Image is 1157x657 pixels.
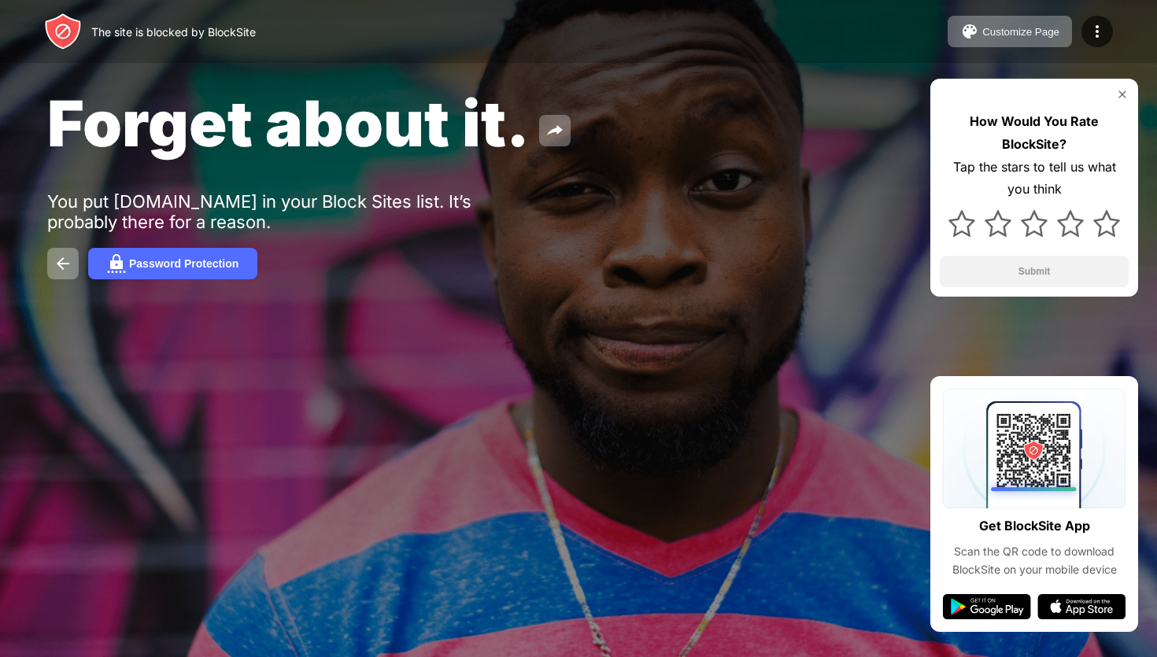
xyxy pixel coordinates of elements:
[1093,210,1120,237] img: star.svg
[1037,594,1126,619] img: app-store.svg
[54,254,72,273] img: back.svg
[940,110,1129,156] div: How Would You Rate BlockSite?
[88,248,257,279] button: Password Protection
[979,515,1090,537] div: Get BlockSite App
[943,389,1126,508] img: qrcode.svg
[940,156,1129,201] div: Tap the stars to tell us what you think
[1088,22,1107,41] img: menu-icon.svg
[129,257,238,270] div: Password Protection
[1021,210,1048,237] img: star.svg
[943,543,1126,578] div: Scan the QR code to download BlockSite on your mobile device
[948,16,1072,47] button: Customize Page
[91,25,256,39] div: The site is blocked by BlockSite
[47,191,534,232] div: You put [DOMAIN_NAME] in your Block Sites list. It’s probably there for a reason.
[940,256,1129,287] button: Submit
[982,26,1059,38] div: Customize Page
[44,13,82,50] img: header-logo.svg
[960,22,979,41] img: pallet.svg
[985,210,1011,237] img: star.svg
[1116,88,1129,101] img: rate-us-close.svg
[948,210,975,237] img: star.svg
[1057,210,1084,237] img: star.svg
[107,254,126,273] img: password.svg
[943,594,1031,619] img: google-play.svg
[47,85,530,161] span: Forget about it.
[545,121,564,140] img: share.svg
